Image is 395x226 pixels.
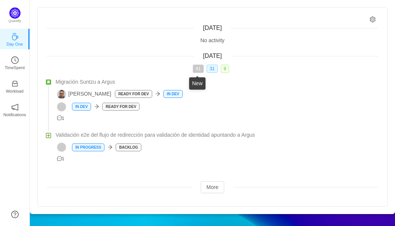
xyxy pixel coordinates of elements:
span: 1 [57,156,65,161]
p: Backlog [116,144,141,151]
i: icon: arrow-right [107,145,113,150]
a: icon: question-circle [11,211,19,218]
p: In Dev [72,103,91,110]
a: Migración Suntzu a Argus [56,78,378,86]
i: icon: notification [11,103,19,111]
p: Quantify [9,19,21,24]
p: Notifications [3,111,26,118]
a: icon: coffeeDay One [11,35,19,43]
div: New [189,77,206,90]
p: Ready for Dev [115,90,152,97]
span: 31 [207,65,217,73]
img: Quantify [9,7,21,19]
img: SM [57,90,66,99]
i: icon: arrow-right [155,91,160,96]
span: 41 [193,65,204,73]
p: In Progress [72,144,104,151]
p: In Dev [164,90,182,97]
span: Migración Suntzu a Argus [56,78,115,86]
span: 1 [57,116,65,121]
p: Day One [6,41,23,47]
div: No activity [47,37,378,44]
span: Validación e2e del flujo de redirección para validación de identidad apuntando a Argus [56,131,255,139]
i: icon: message [57,115,62,120]
i: icon: message [57,156,62,161]
a: icon: inboxWorkload [11,82,19,90]
a: Validación e2e del flujo de redirección para validación de identidad apuntando a Argus [56,131,378,139]
i: icon: setting [370,16,376,23]
span: [DATE] [203,25,222,31]
button: More [201,181,225,193]
i: icon: coffee [11,33,19,40]
span: [DATE] [203,53,222,59]
i: icon: inbox [11,80,19,87]
a: icon: notificationNotifications [11,106,19,113]
span: [PERSON_NAME] [57,90,111,99]
button: icon: picture [379,4,391,16]
span: 9 [221,65,229,73]
i: icon: arrow-right [94,104,99,109]
p: TimeSpent [5,64,25,71]
p: Workload [6,88,23,95]
p: Ready for Dev [103,103,139,110]
a: icon: clock-circleTimeSpent [11,59,19,66]
i: icon: clock-circle [11,56,19,64]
